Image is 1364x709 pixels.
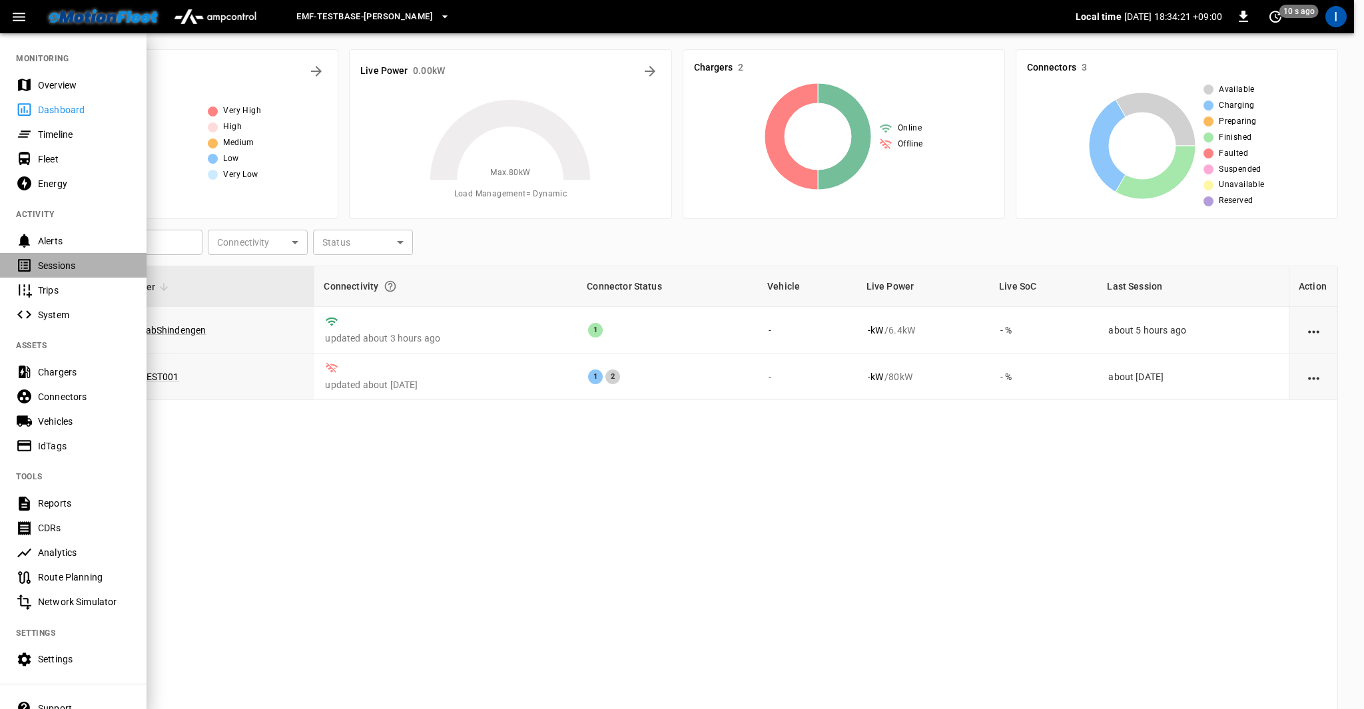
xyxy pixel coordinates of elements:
div: Vehicles [38,415,131,428]
img: ampcontrol.io logo [169,4,262,29]
span: 10 s ago [1279,5,1319,18]
div: Route Planning [38,571,131,584]
div: Analytics [38,546,131,559]
p: [DATE] 18:34:21 +09:00 [1124,10,1222,23]
div: Timeline [38,128,131,141]
div: Sessions [38,259,131,272]
button: set refresh interval [1265,6,1286,27]
div: System [38,308,131,322]
div: Reports [38,497,131,510]
div: Settings [38,652,131,666]
div: Dashboard [38,103,131,117]
div: IdTags [38,439,131,453]
div: profile-icon [1325,6,1347,27]
div: Fleet [38,152,131,166]
span: eMF-Testbase-[PERSON_NAME] [296,9,433,25]
div: CDRs [38,521,131,535]
div: Energy [38,177,131,190]
p: Local time [1076,10,1122,23]
div: Alerts [38,234,131,248]
div: Connectors [38,390,131,403]
div: Chargers [38,365,131,379]
img: Customer Logo [43,4,163,29]
div: Trips [38,284,131,297]
div: Overview [38,79,131,92]
div: Network Simulator [38,595,131,608]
